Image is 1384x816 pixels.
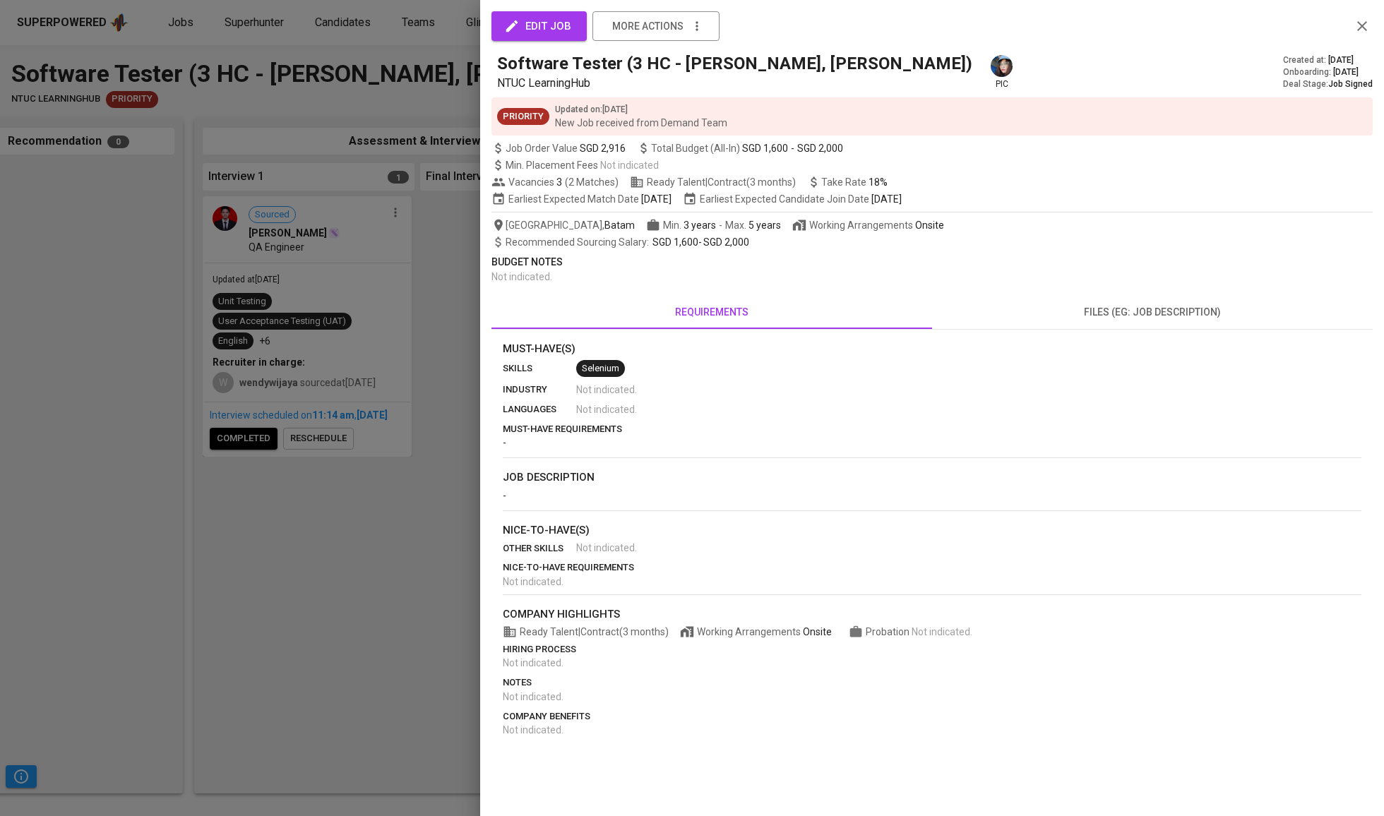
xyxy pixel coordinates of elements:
span: Ready Talent | Contract (3 months) [503,625,669,639]
span: Not indicated . [912,626,972,637]
span: Batam [604,218,635,232]
span: SGD 2,916 [580,141,626,155]
span: SGD 1,600 [742,141,788,155]
div: Onsite [915,218,944,232]
p: company benefits [503,709,1361,724]
span: - [791,141,794,155]
span: Ready Talent | Contract (3 months) [630,175,796,189]
span: Min. Placement Fees [506,160,659,171]
span: [DATE] [1328,54,1354,66]
span: Take Rate [821,176,888,188]
span: Not indicated . [491,271,552,282]
span: Not indicated . [576,402,637,416]
div: Deal Stage : [1283,78,1373,90]
span: Max. [725,220,781,231]
p: hiring process [503,642,1361,656]
span: Total Budget (All-In) [637,141,843,155]
span: Not indicated . [503,724,563,736]
p: nice-to-have requirements [503,560,1361,575]
span: Probation [866,626,912,637]
span: - [503,490,506,501]
span: edit job [507,17,571,35]
button: more actions [592,11,720,41]
span: Working Arrangements [792,218,944,232]
p: company highlights [503,606,1361,623]
p: notes [503,676,1361,690]
button: edit job [491,11,587,41]
h5: Software Tester (3 HC - [PERSON_NAME], [PERSON_NAME]) [497,52,972,75]
span: - [503,437,506,448]
span: Working Arrangements [680,625,832,639]
span: - [719,218,722,232]
span: [DATE] [871,192,902,206]
div: Onsite [803,625,832,639]
span: 18% [869,176,888,188]
p: job description [503,469,1361,486]
span: [GEOGRAPHIC_DATA] , [491,218,635,232]
span: Min. [663,220,716,231]
span: Not indicated . [503,657,563,668]
p: languages [503,402,576,416]
p: nice-to-have(s) [503,522,1361,539]
p: Budget Notes [491,255,1373,270]
p: industry [503,383,576,397]
span: more actions [612,18,684,35]
div: pic [989,54,1014,90]
span: Earliest Expected Candidate Join Date [683,192,902,206]
span: Vacancies ( 2 Matches ) [491,175,619,189]
span: Not indicated . [503,576,563,587]
span: - [506,235,749,249]
span: 5 years [748,220,781,231]
span: requirements [500,304,924,321]
span: [DATE] [641,192,672,206]
img: diazagista@glints.com [991,55,1013,77]
span: Recommended Sourcing Salary : [506,236,651,248]
span: 3 years [684,220,716,231]
p: Must-Have(s) [503,341,1361,357]
span: Job Signed [1328,79,1373,89]
span: Earliest Expected Match Date [491,192,672,206]
div: Onboarding : [1283,66,1373,78]
p: New Job received from Demand Team [555,116,727,130]
span: Selenium [576,362,625,376]
span: Job Order Value [491,141,626,155]
p: must-have requirements [503,422,1361,436]
span: Not indicated . [576,541,637,555]
div: Created at : [1283,54,1373,66]
span: Not indicated [600,160,659,171]
span: [DATE] [1333,66,1359,78]
p: Updated on : [DATE] [555,103,727,116]
p: skills [503,361,576,376]
span: SGD 2,000 [797,141,843,155]
span: NTUC LearningHub [497,76,590,90]
span: Not indicated . [503,691,563,702]
span: files (eg: job description) [941,304,1364,321]
p: other skills [503,541,576,556]
span: 3 [554,175,562,189]
span: Not indicated . [576,383,637,397]
span: SGD 2,000 [703,236,749,248]
span: Priority [497,110,549,124]
span: SGD 1,600 [652,236,698,248]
